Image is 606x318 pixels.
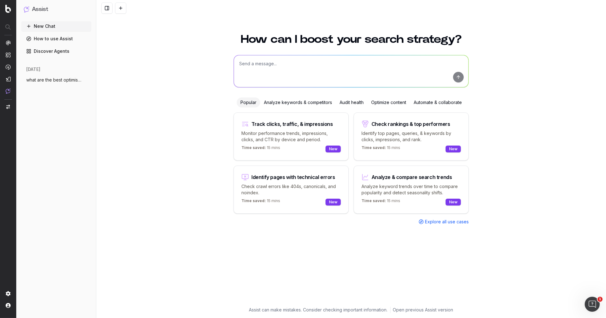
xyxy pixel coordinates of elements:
div: Popular [237,97,260,107]
iframe: Intercom live chat [585,297,600,312]
div: New [446,199,461,206]
div: New [326,146,341,152]
a: Discover Agents [21,46,91,56]
button: Assist [24,5,89,14]
button: what are the best optimisations for agen [21,75,91,85]
div: Check rankings & top performers [371,122,450,127]
a: How to use Assist [21,34,91,44]
span: Time saved: [361,198,386,203]
h1: Assist [32,5,48,14]
p: Assist can make mistakes. Consider checking important information. [249,307,388,313]
img: Analytics [6,40,11,45]
img: My account [6,303,11,308]
p: 15 mins [361,198,400,206]
span: Time saved: [241,198,266,203]
p: Identify top pages, queries, & keywords by clicks, impressions, and rank. [361,130,461,143]
div: Analyze keywords & competitors [260,97,336,107]
span: Time saved: [361,145,386,150]
img: Intelligence [6,52,11,57]
button: New Chat [21,21,91,31]
img: Assist [24,6,29,12]
div: Optimize content [367,97,410,107]
div: Identify pages with technical errors [251,175,335,180]
img: Studio [6,77,11,82]
p: Monitor performance trends, impressions, clicks, and CTR by device and period. [241,130,341,143]
span: what are the best optimisations for agen [26,77,81,83]
a: Explore all use cases [419,219,469,225]
div: New [446,146,461,152]
div: New [326,199,341,206]
div: Track clicks, traffic, & impressions [251,122,333,127]
span: 1 [598,297,603,302]
h1: How can I boost your search strategy? [234,34,469,45]
div: Audit health [336,97,367,107]
img: Setting [6,291,11,296]
img: Botify logo [5,5,11,13]
a: Open previous Assist version [393,307,453,313]
p: Analyze keyword trends over time to compare popularity and detect seasonality shifts. [361,183,461,196]
div: Analyze & compare search trends [371,175,452,180]
div: Automate & collaborate [410,97,466,107]
span: Explore all use cases [425,219,469,225]
img: Activation [6,64,11,70]
img: Switch project [6,105,10,109]
p: 15 mins [241,145,280,153]
p: Check crawl errors like 404s, canonicals, and noindex. [241,183,341,196]
p: 15 mins [361,145,400,153]
span: [DATE] [26,66,40,72]
span: Time saved: [241,145,266,150]
p: 15 mins [241,198,280,206]
img: Assist [6,88,11,94]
